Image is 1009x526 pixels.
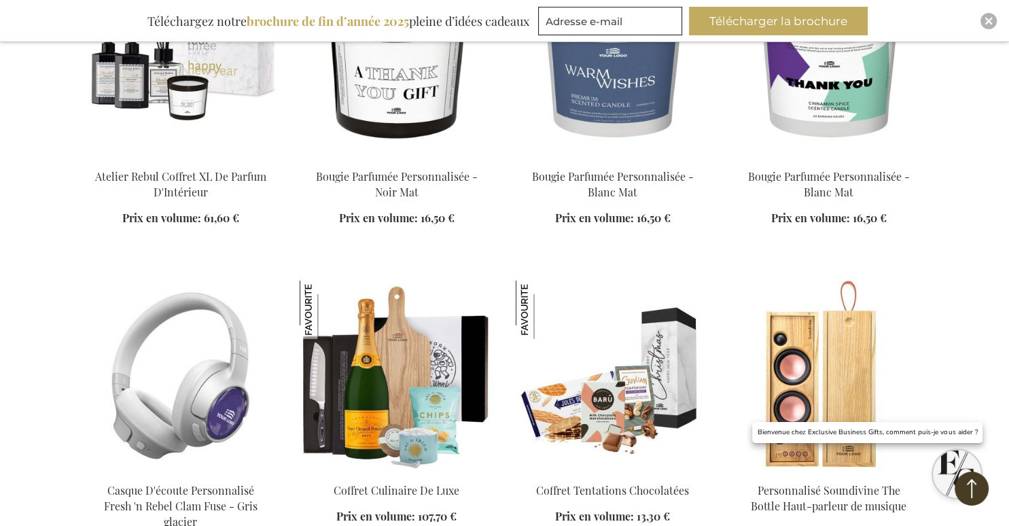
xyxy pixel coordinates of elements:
[84,152,278,164] a: Atelier Rebul XL Home Fragrance Box Atelier Rebul Coffret XL De Parfum D'Intérieur
[95,169,266,199] a: Atelier Rebul Coffret XL De Parfum D'Intérieur
[339,211,418,225] span: Prix en volume:
[985,17,993,25] img: Close
[418,509,457,523] span: 107,70 €
[247,13,409,29] b: brochure de fin d’année 2025
[336,509,457,525] a: Prix en volume: 107,70 €
[300,281,358,339] img: Coffret Culinaire De Luxe
[300,466,494,478] a: Luxury Culinary Gift Box Coffret Culinaire De Luxe
[538,7,682,35] input: Adresse e-mail
[334,483,459,497] a: Coffret Culinaire De Luxe
[532,169,694,199] a: Bougie Parfumée Personnalisée - Blanc Mat
[555,509,634,523] span: Prix en volume:
[339,211,455,226] a: Prix en volume: 16,50 €
[771,211,887,226] a: Prix en volume: 16,50 €
[771,211,850,225] span: Prix en volume:
[316,169,478,199] a: Bougie Parfumée Personnalisée - Noir Mat
[980,13,997,29] div: Close
[122,211,201,225] span: Prix en volume:
[689,7,868,35] button: Télécharger la brochure
[141,7,535,35] div: Téléchargez notre pleine d’idées cadeaux
[555,211,634,225] span: Prix en volume:
[84,281,278,471] img: Personalised Fresh 'n Rebel Clam Fuse Headphone - Ice Grey
[853,211,887,225] span: 16,50 €
[122,211,239,226] a: Prix en volume: 61,60 €
[732,466,926,478] a: Personalised Soundivine The Bottle Music Speaker
[516,466,710,478] a: Chocolate Temptations Box Coffret Tentations Chocolatées
[516,152,710,164] a: Personalised Scented Candle - White Matt
[84,466,278,478] a: Personalised Fresh 'n Rebel Clam Fuse Headphone - Ice Grey
[538,7,686,39] form: marketing offers and promotions
[748,169,910,199] a: Bougie Parfumée Personnalisée - Blanc Mat
[421,211,455,225] span: 16,50 €
[204,211,239,225] span: 61,60 €
[732,281,926,471] img: Personalised Soundivine The Bottle Music Speaker
[637,509,670,523] span: 13,30 €
[637,211,671,225] span: 16,50 €
[555,509,670,525] a: Prix en volume: 13,30 €
[516,281,710,471] img: Chocolate Temptations Box
[536,483,689,497] a: Coffret Tentations Chocolatées
[300,152,494,164] a: Personalised Scented Candle - Black Matt Bougie Parfumée Personnalisée - Noir Mat
[732,152,926,164] a: Personalised Scented Candle - White Matt
[336,509,415,523] span: Prix en volume:
[516,281,574,339] img: Coffret Tentations Chocolatées
[300,281,494,471] img: Luxury Culinary Gift Box
[751,483,906,513] a: Personnalisé Soundivine The Bottle Haut-parleur de musique
[555,211,671,226] a: Prix en volume: 16,50 €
